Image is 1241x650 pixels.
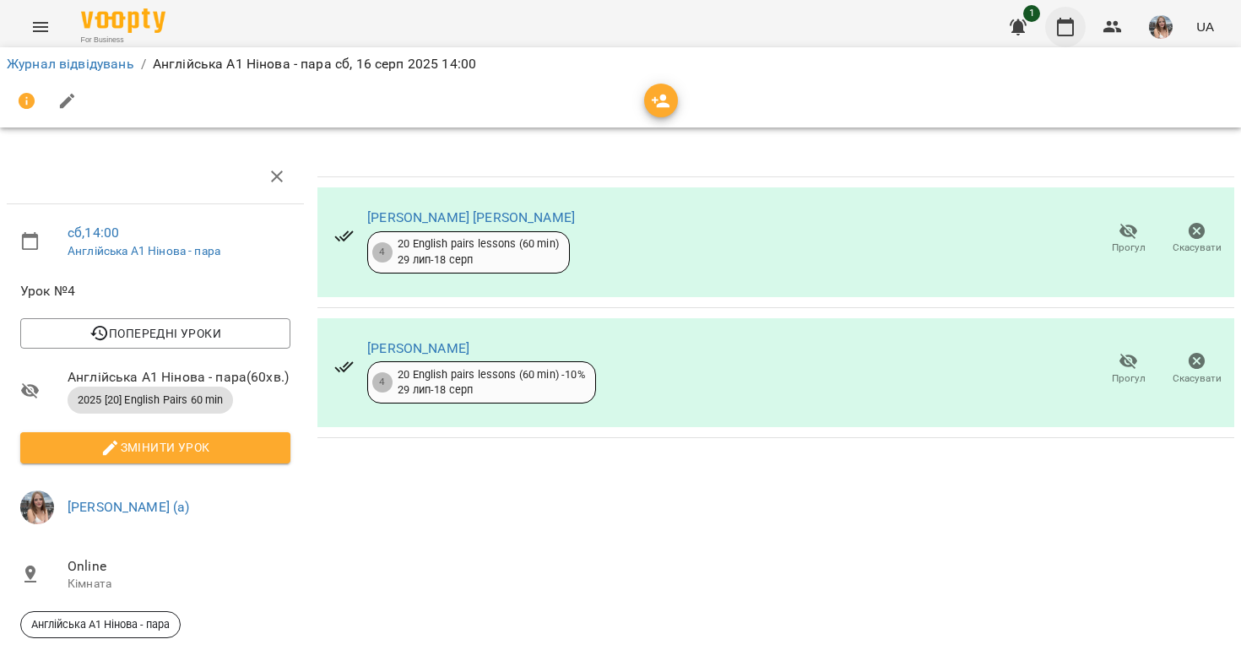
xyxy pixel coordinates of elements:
button: Змінити урок [20,432,290,463]
button: Скасувати [1162,215,1231,263]
a: [PERSON_NAME] (а) [68,499,190,515]
div: 20 English pairs lessons (60 min) 29 лип - 18 серп [398,236,559,268]
span: Урок №4 [20,281,290,301]
div: 20 English pairs lessons (60 min) -10% 29 лип - 18 серп [398,367,585,398]
button: Прогул [1094,215,1162,263]
div: 4 [372,242,393,263]
a: Журнал відвідувань [7,56,134,72]
button: Прогул [1094,345,1162,393]
a: [PERSON_NAME] [367,340,469,356]
button: Попередні уроки [20,318,290,349]
span: 1 [1023,5,1040,22]
img: 74fe2489868ff6387e58e6a53f418eff.jpg [20,490,54,524]
p: Кімната [68,576,290,593]
span: Попередні уроки [34,323,277,344]
span: Скасувати [1173,241,1222,255]
button: Скасувати [1162,345,1231,393]
span: Змінити урок [34,437,277,458]
div: 4 [372,372,393,393]
nav: breadcrumb [7,54,1234,74]
a: сб , 14:00 [68,225,119,241]
button: Menu [20,7,61,47]
img: Voopty Logo [81,8,165,33]
p: Англійська А1 Нінова - пара сб, 16 серп 2025 14:00 [153,54,476,74]
li: / [141,54,146,74]
span: Англійська А1 Нінова - пара [21,617,180,632]
button: UA [1190,11,1221,42]
span: Online [68,556,290,577]
img: 74fe2489868ff6387e58e6a53f418eff.jpg [1149,15,1173,39]
span: Англійська А1 Нінова - пара ( 60 хв. ) [68,367,290,387]
a: Англійська А1 Нінова - пара [68,244,220,257]
span: UA [1196,18,1214,35]
span: For Business [81,35,165,46]
a: [PERSON_NAME] [PERSON_NAME] [367,209,575,225]
span: Скасувати [1173,371,1222,386]
span: 2025 [20] English Pairs 60 min [68,393,233,408]
div: Англійська А1 Нінова - пара [20,611,181,638]
span: Прогул [1112,371,1146,386]
span: Прогул [1112,241,1146,255]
